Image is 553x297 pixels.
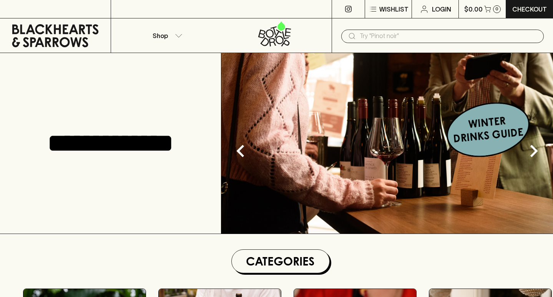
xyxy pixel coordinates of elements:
h1: Categories [235,253,326,270]
p: Login [432,5,451,14]
button: Previous [225,136,256,166]
p: Shop [153,31,168,40]
p: ⠀ [111,5,118,14]
p: Wishlist [379,5,409,14]
p: Checkout [512,5,547,14]
button: Shop [111,18,221,53]
p: 0 [495,7,498,11]
input: Try "Pinot noir" [360,30,538,42]
button: Next [518,136,549,166]
img: optimise [221,53,553,234]
p: $0.00 [464,5,483,14]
